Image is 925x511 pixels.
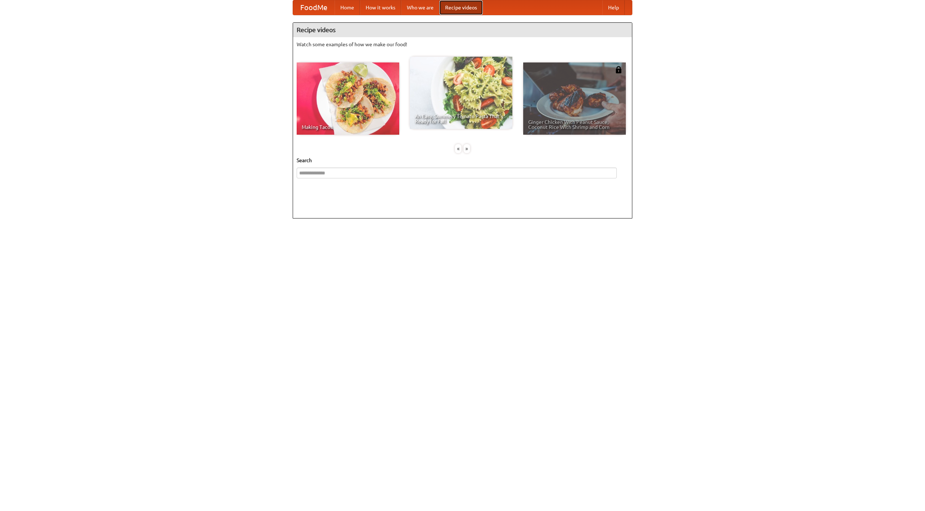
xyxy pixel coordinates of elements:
div: « [455,144,461,153]
span: Making Tacos [302,125,394,130]
a: Recipe videos [439,0,483,15]
div: » [464,144,470,153]
a: FoodMe [293,0,335,15]
img: 483408.png [615,66,622,73]
span: An Easy, Summery Tomato Pasta That's Ready for Fall [415,114,507,124]
a: Home [335,0,360,15]
p: Watch some examples of how we make our food! [297,41,628,48]
a: Help [602,0,625,15]
h4: Recipe videos [293,23,632,37]
a: How it works [360,0,401,15]
a: Making Tacos [297,62,399,135]
h5: Search [297,157,628,164]
a: Who we are [401,0,439,15]
a: An Easy, Summery Tomato Pasta That's Ready for Fall [410,57,512,129]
